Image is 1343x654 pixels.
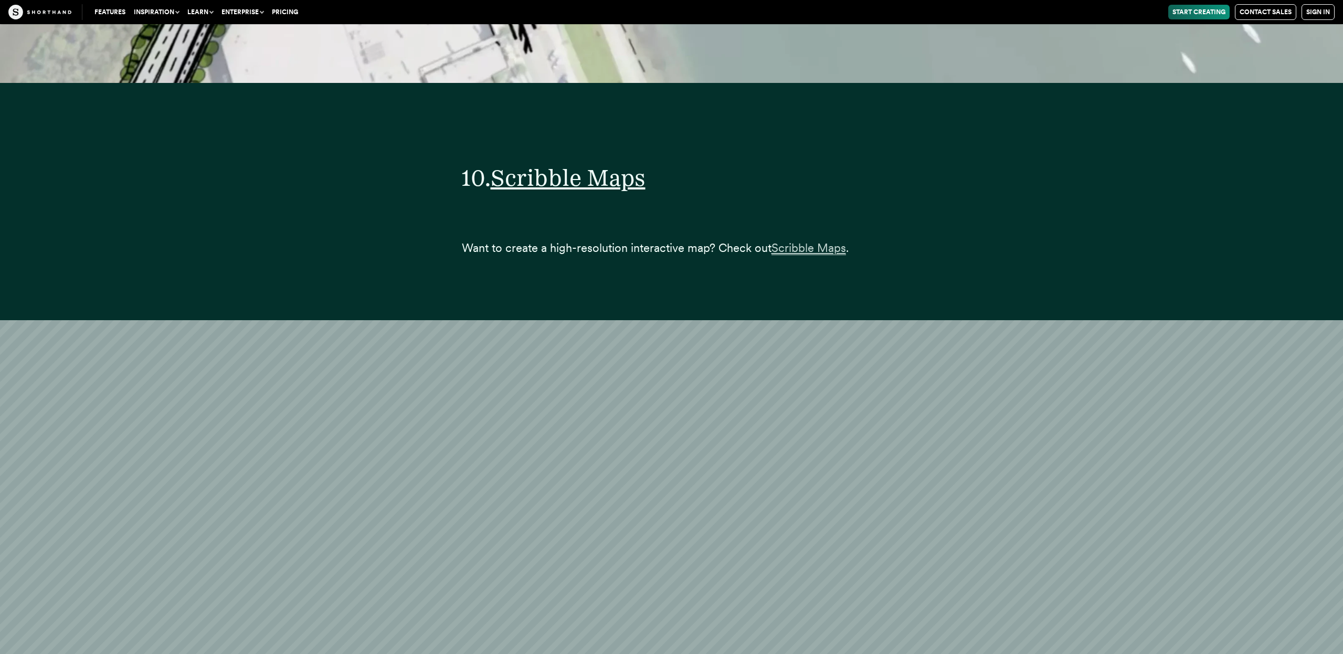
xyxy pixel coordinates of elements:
a: Sign in [1302,4,1335,20]
a: Scribble Maps [771,241,846,255]
a: Scribble Maps [491,164,646,192]
span: 10. [462,164,491,192]
button: Enterprise [217,5,268,19]
a: Features [90,5,130,19]
a: Contact Sales [1235,4,1296,20]
span: . [846,241,849,255]
span: Scribble Maps [771,241,846,255]
span: Want to create a high-resolution interactive map? Check out [462,241,771,255]
button: Inspiration [130,5,183,19]
a: Pricing [268,5,302,19]
button: Learn [183,5,217,19]
img: The Craft [8,5,71,19]
a: Start Creating [1168,5,1230,19]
